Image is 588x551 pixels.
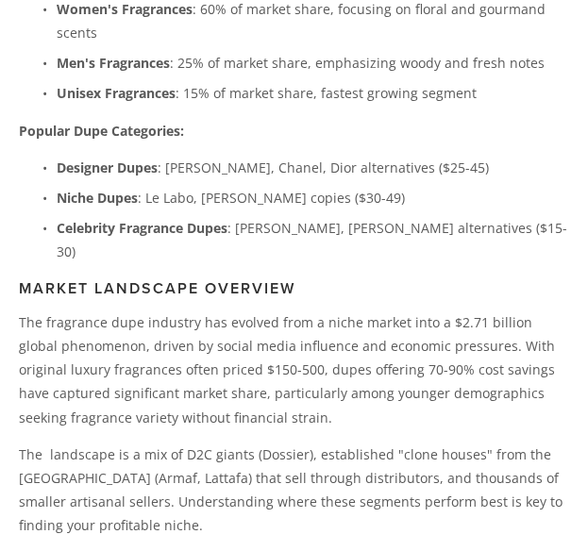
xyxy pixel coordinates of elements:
p: : [PERSON_NAME], Chanel, Dior alternatives ($25-45) [57,156,569,179]
p: : 25% of market share, emphasizing woody and fresh notes [57,51,569,75]
strong: Unisex Fragrances [57,84,176,102]
strong: Niche Dupes [57,189,138,207]
strong: Designer Dupes [57,159,158,176]
strong: Men's Fragrances [57,54,170,72]
strong: Popular Dupe Categories: [19,122,184,140]
p: : 15% of market share, fastest growing segment [57,81,569,105]
h3: Market Landscape Overview [19,279,569,297]
p: The fragrance dupe industry has evolved from a niche market into a $2.71 billion global phenomeno... [19,310,569,429]
p: The landscape is a mix of D2C giants (Dossier), established "clone houses" from the [GEOGRAPHIC_D... [19,442,569,538]
strong: Celebrity Fragrance Dupes [57,219,227,237]
p: : [PERSON_NAME], [PERSON_NAME] alternatives ($15-30) [57,216,569,263]
p: : Le Labo, [PERSON_NAME] copies ($30-49) [57,186,569,209]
